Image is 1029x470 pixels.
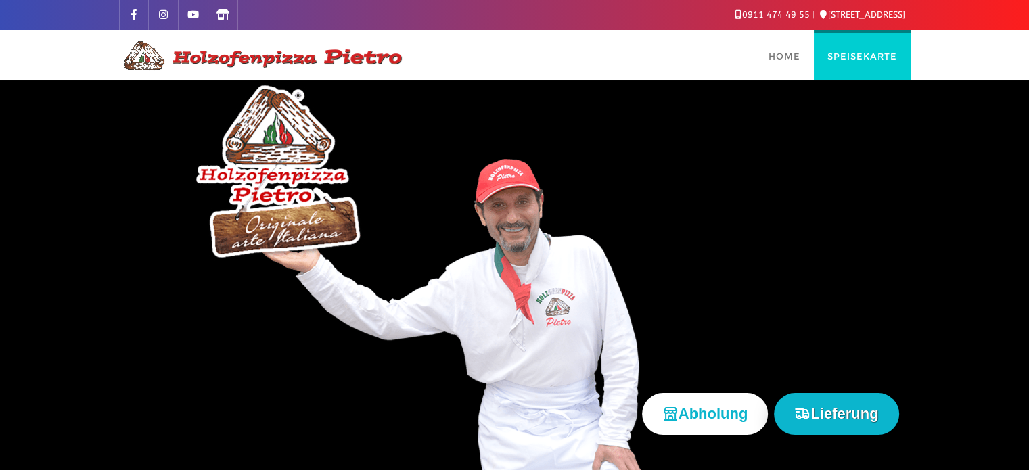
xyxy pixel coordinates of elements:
a: 0911 474 49 55 [735,9,809,20]
a: [STREET_ADDRESS] [819,9,905,20]
a: Speisekarte [814,30,911,80]
img: Logo [119,39,403,72]
a: Home [755,30,814,80]
span: Home [769,51,800,62]
button: Lieferung [774,393,898,434]
button: Abholung [642,393,769,434]
span: Speisekarte [827,51,897,62]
